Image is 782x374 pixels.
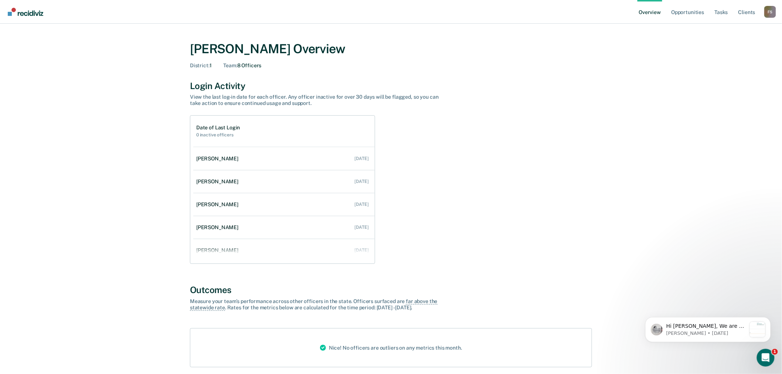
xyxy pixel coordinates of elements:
span: far above the statewide rate [190,298,438,311]
iframe: Intercom notifications message [634,302,782,354]
div: [DATE] [355,202,369,207]
div: Nice! No officers are outliers on any metrics this month. [314,329,468,367]
button: Profile dropdown button [764,6,776,18]
span: District : [190,62,210,68]
div: [PERSON_NAME] [196,247,241,254]
div: [DATE] [355,248,369,253]
span: Team : [224,62,237,68]
div: 1 [190,62,212,69]
div: Outcomes [190,285,592,295]
div: [DATE] [355,156,369,161]
div: [PERSON_NAME] [196,201,241,208]
h2: 0 inactive officers [196,132,240,137]
a: [PERSON_NAME] [DATE] [193,171,375,192]
div: F S [764,6,776,18]
iframe: Intercom live chat [757,349,775,367]
div: Login Activity [190,81,592,91]
div: [PERSON_NAME] [196,224,241,231]
a: [PERSON_NAME] [DATE] [193,217,375,238]
div: [DATE] [355,179,369,184]
p: Message from Kim, sent 2w ago [32,28,112,34]
h1: Date of Last Login [196,125,240,131]
div: [DATE] [355,225,369,230]
a: [PERSON_NAME] [DATE] [193,240,375,261]
a: [PERSON_NAME] [DATE] [193,194,375,215]
div: [PERSON_NAME] [196,156,241,162]
div: [PERSON_NAME] [196,178,241,185]
span: Hi [PERSON_NAME], We are so excited to announce a brand new feature: AI case note search! 📣 Findi... [32,21,112,210]
span: 1 [772,349,778,355]
div: View the last log-in date for each officer. Any officer inactive for over 30 days will be flagged... [190,94,449,106]
div: Measure your team’s performance across other officer s in the state. Officer s surfaced are . Rat... [190,298,449,311]
div: 8 Officers [224,62,262,69]
a: [PERSON_NAME] [DATE] [193,148,375,169]
div: [PERSON_NAME] Overview [190,41,592,57]
img: Recidiviz [8,8,43,16]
